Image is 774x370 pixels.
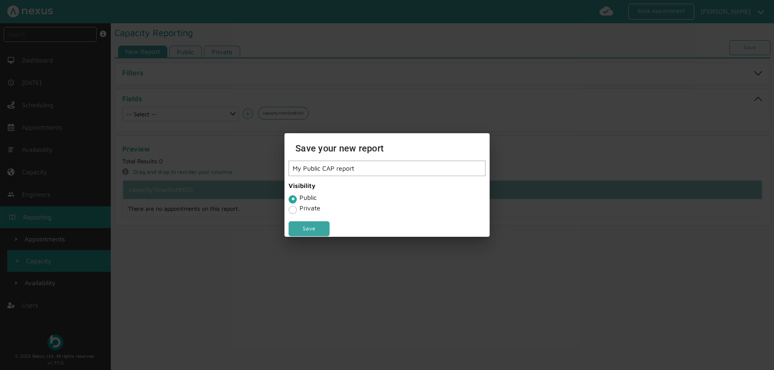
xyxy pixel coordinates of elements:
[289,161,485,176] input: eg. Report X
[289,181,485,190] label: Visibility
[299,193,317,201] label: Public
[289,221,330,236] a: Save
[299,204,320,212] label: Private
[284,133,490,160] h1: Save your new report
